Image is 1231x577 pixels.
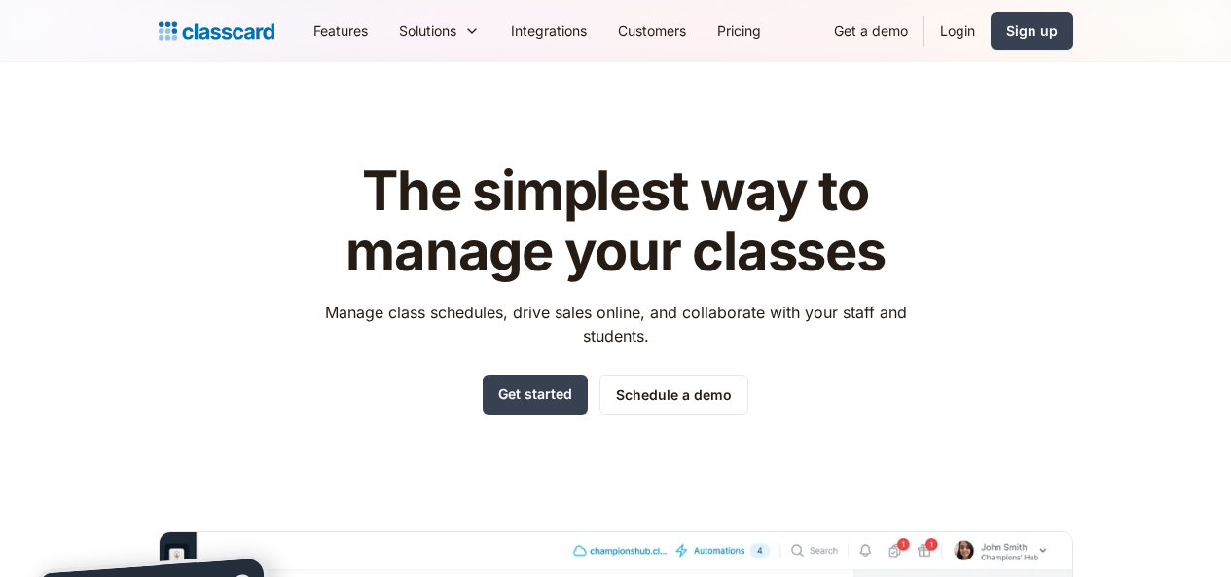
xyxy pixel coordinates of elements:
[991,12,1073,50] a: Sign up
[818,9,923,53] a: Get a demo
[159,18,274,45] a: Logo
[298,9,383,53] a: Features
[495,9,602,53] a: Integrations
[307,301,924,347] p: Manage class schedules, drive sales online, and collaborate with your staff and students.
[602,9,702,53] a: Customers
[483,375,588,415] a: Get started
[924,9,991,53] a: Login
[307,162,924,281] h1: The simplest way to manage your classes
[399,20,456,41] div: Solutions
[702,9,777,53] a: Pricing
[1006,20,1058,41] div: Sign up
[383,9,495,53] div: Solutions
[599,375,748,415] a: Schedule a demo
